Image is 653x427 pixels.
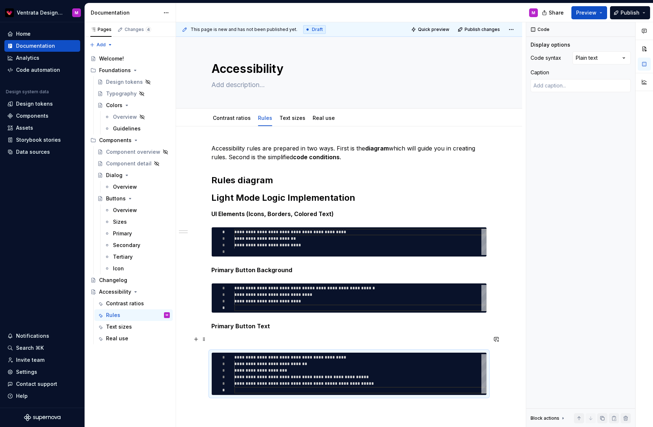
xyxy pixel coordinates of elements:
[4,40,80,52] a: Documentation
[4,28,80,40] a: Home
[91,9,160,16] div: Documentation
[94,333,173,344] a: Real use
[106,300,144,307] div: Contrast ratios
[16,148,50,156] div: Data sources
[531,41,570,48] div: Display options
[113,207,137,214] div: Overview
[113,230,132,237] div: Primary
[101,216,173,228] a: Sizes
[4,354,80,366] a: Invite team
[101,263,173,274] a: Icon
[106,195,126,202] div: Buttons
[166,312,168,319] div: M
[101,111,173,123] a: Overview
[106,323,132,330] div: Text sizes
[101,228,173,239] a: Primary
[16,332,49,340] div: Notifications
[106,148,160,156] div: Component overview
[99,277,127,284] div: Changelog
[5,8,14,17] img: 06e513e5-806f-4702-9513-c92ae22ea496.png
[17,9,63,16] div: Ventrata Design System
[531,415,559,421] div: Block actions
[113,113,137,121] div: Overview
[409,24,453,35] button: Quick preview
[258,115,272,121] a: Rules
[210,60,485,78] textarea: Accessibility
[365,145,389,152] strong: diagram
[610,6,650,19] button: Publish
[549,9,564,16] span: Share
[532,10,535,16] div: M
[94,99,173,111] a: Colors
[16,42,55,50] div: Documentation
[211,322,270,330] strong: Primary Button Text
[16,136,61,144] div: Storybook stories
[213,115,251,121] a: Contrast ratios
[113,125,141,132] div: Guidelines
[87,53,173,344] div: Page tree
[621,9,640,16] span: Publish
[455,24,503,35] button: Publish changes
[4,122,80,134] a: Assets
[16,66,60,74] div: Code automation
[571,6,607,19] button: Preview
[16,30,31,38] div: Home
[4,64,80,76] a: Code automation
[293,153,340,161] strong: code conditions
[99,288,131,295] div: Accessibility
[16,344,44,352] div: Search ⌘K
[90,27,112,32] div: Pages
[99,67,131,74] div: Foundations
[6,89,49,95] div: Design system data
[4,390,80,402] button: Help
[99,55,124,62] div: Welcome!
[4,330,80,342] button: Notifications
[531,69,549,76] div: Caption
[113,218,127,226] div: Sizes
[211,266,292,274] strong: Primary Button Background
[94,321,173,333] a: Text sizes
[75,10,78,16] div: M
[4,366,80,378] a: Settings
[113,183,137,191] div: Overview
[106,102,122,109] div: Colors
[101,251,173,263] a: Tertiary
[113,265,124,272] div: Icon
[106,90,137,97] div: Typography
[94,76,173,88] a: Design tokens
[94,88,173,99] a: Typography
[16,124,33,132] div: Assets
[211,144,487,161] p: Accessibility rules are prepared in two ways. First is the which will guide you in creating rules...
[99,137,132,144] div: Components
[106,172,122,179] div: Dialog
[313,115,335,121] a: Real use
[101,204,173,216] a: Overview
[465,27,500,32] span: Publish changes
[87,64,173,76] div: Foundations
[531,54,561,62] div: Code syntax
[16,54,39,62] div: Analytics
[4,134,80,146] a: Storybook stories
[4,146,80,158] a: Data sources
[277,110,308,125] div: Text sizes
[106,312,120,319] div: Rules
[4,110,80,122] a: Components
[87,274,173,286] a: Changelog
[94,158,173,169] a: Component detail
[255,110,275,125] div: Rules
[87,286,173,298] a: Accessibility
[4,52,80,64] a: Analytics
[106,78,143,86] div: Design tokens
[310,110,338,125] div: Real use
[4,378,80,390] button: Contact support
[94,193,173,204] a: Buttons
[87,134,173,146] div: Components
[191,27,297,32] span: This page is new and has not been published yet.
[4,98,80,110] a: Design tokens
[211,210,334,218] strong: UI Elements (Icons, Borders, Colored Text)
[312,27,323,32] span: Draft
[24,414,60,421] svg: Supernova Logo
[106,335,128,342] div: Real use
[211,175,487,186] h2: Rules diagram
